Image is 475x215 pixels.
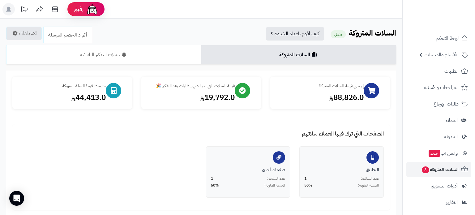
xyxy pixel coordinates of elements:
a: تحديثات المنصة [16,3,32,17]
h4: الصفحات التي ترك فيها العملاء سلاتهم [19,131,384,140]
a: التقارير [406,195,471,210]
b: السلات المتروكة [349,28,396,39]
span: 3 [422,166,429,173]
div: قيمة السلات التي تحولت إلى طلبات بعد التذكير 🎉 [148,83,235,89]
span: التقارير [446,198,458,207]
span: المراجعات والأسئلة [424,83,459,92]
span: رفيق [74,6,83,13]
div: التطبيق [304,167,379,173]
span: لوحة التحكم [436,34,459,43]
a: أكواد الخصم المرسلة [43,27,92,43]
span: 1 [211,176,213,181]
span: 50% [304,183,312,188]
a: كيف أقوم باعداد الخدمة ؟ [266,27,324,41]
div: صفحات أخرى [211,167,285,173]
span: وآتس آب [428,149,458,157]
span: عدد السلات: [267,176,285,181]
div: إجمالي قيمة السلات المتروكة [276,83,364,89]
div: 88,826.0 [276,92,364,103]
a: لوحة التحكم [406,31,471,46]
div: متوسط قيمة السلة المتروكة [19,83,106,89]
span: العملاء [446,116,458,125]
span: السلات المتروكة [421,165,459,174]
span: عدد السلات: [361,176,379,181]
a: المدونة [406,129,471,144]
span: النسبة المئوية: [358,183,379,188]
a: العملاء [406,113,471,128]
small: مفعل [331,30,346,38]
a: المراجعات والأسئلة [406,80,471,95]
div: Open Intercom Messenger [9,191,24,206]
div: 44,413.0 [19,92,106,103]
span: الطلبات [444,67,459,75]
img: ai-face.png [86,3,98,15]
span: الأقسام والمنتجات [425,50,459,59]
span: 1 [304,176,306,181]
span: طلبات الإرجاع [434,100,459,108]
a: السلات المتروكة3 [406,162,471,177]
span: المدونة [444,132,458,141]
a: السلات المتروكة [201,45,396,64]
span: جديد [429,150,440,157]
span: النسبة المئوية: [264,183,285,188]
a: الاعدادات [6,27,42,40]
span: 50% [211,183,219,188]
span: أدوات التسويق [431,182,458,190]
img: logo-2.png [433,17,469,30]
a: حملات التذكير التلقائية [6,45,201,64]
div: 19,792.0 [148,92,235,103]
a: طلبات الإرجاع [406,97,471,111]
a: أدوات التسويق [406,178,471,193]
a: وآتس آبجديد [406,146,471,161]
a: الطلبات [406,64,471,79]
